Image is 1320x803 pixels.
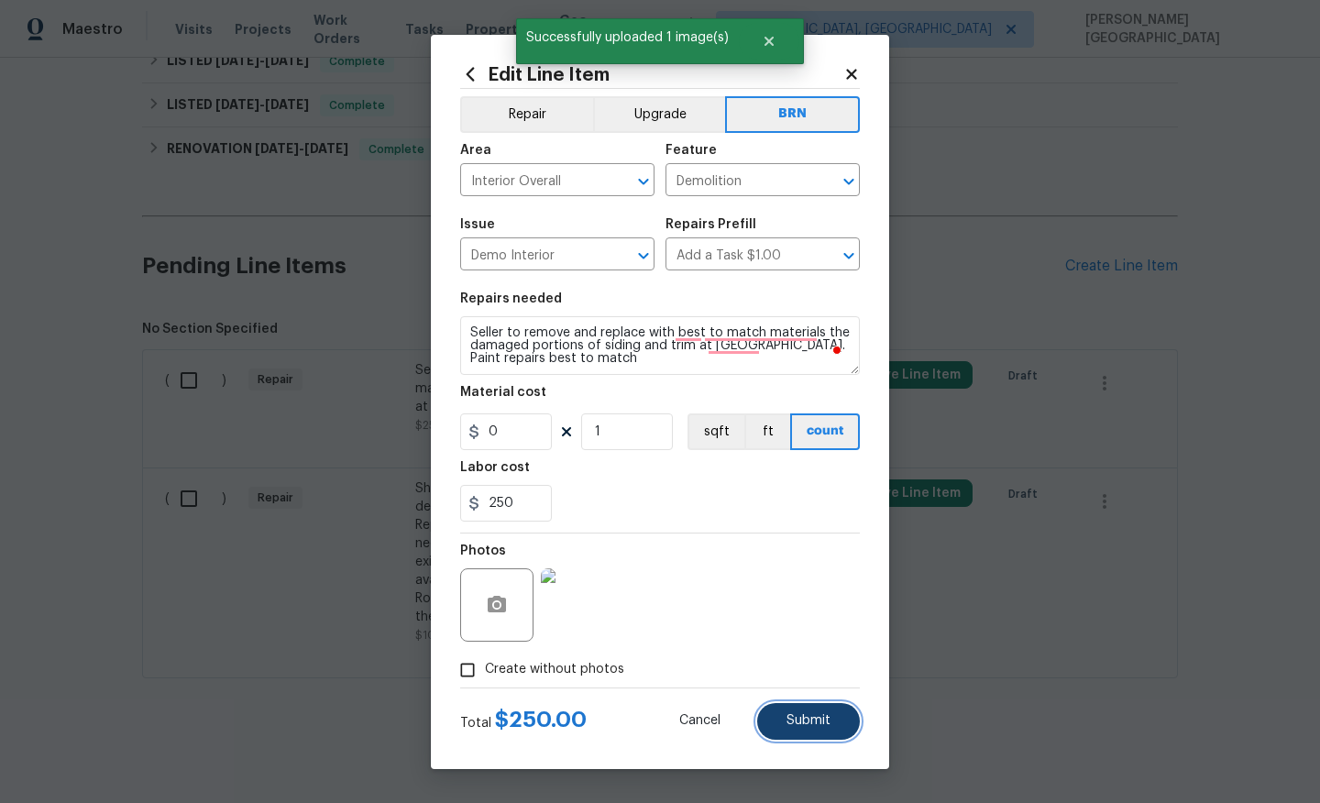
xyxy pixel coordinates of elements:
h5: Repairs needed [460,292,562,305]
button: Upgrade [593,96,726,133]
div: Total [460,710,587,732]
button: BRN [725,96,860,133]
button: Close [739,23,799,60]
h5: Material cost [460,386,546,399]
span: Create without photos [485,660,624,679]
span: Submit [786,714,830,728]
button: count [790,413,860,450]
h5: Feature [665,144,717,157]
button: Open [836,169,862,194]
h5: Area [460,144,491,157]
button: Open [631,243,656,269]
textarea: To enrich screen reader interactions, please activate Accessibility in Grammarly extension settings [460,316,860,375]
button: sqft [687,413,744,450]
span: Successfully uploaded 1 image(s) [516,18,739,57]
button: Submit [757,703,860,740]
button: Cancel [650,703,750,740]
span: $ 250.00 [495,709,587,731]
button: Repair [460,96,593,133]
button: Open [631,169,656,194]
h5: Repairs Prefill [665,218,756,231]
h5: Issue [460,218,495,231]
button: ft [744,413,790,450]
h5: Labor cost [460,461,530,474]
h2: Edit Line Item [460,64,843,84]
button: Open [836,243,862,269]
span: Cancel [679,714,720,728]
h5: Photos [460,544,506,557]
